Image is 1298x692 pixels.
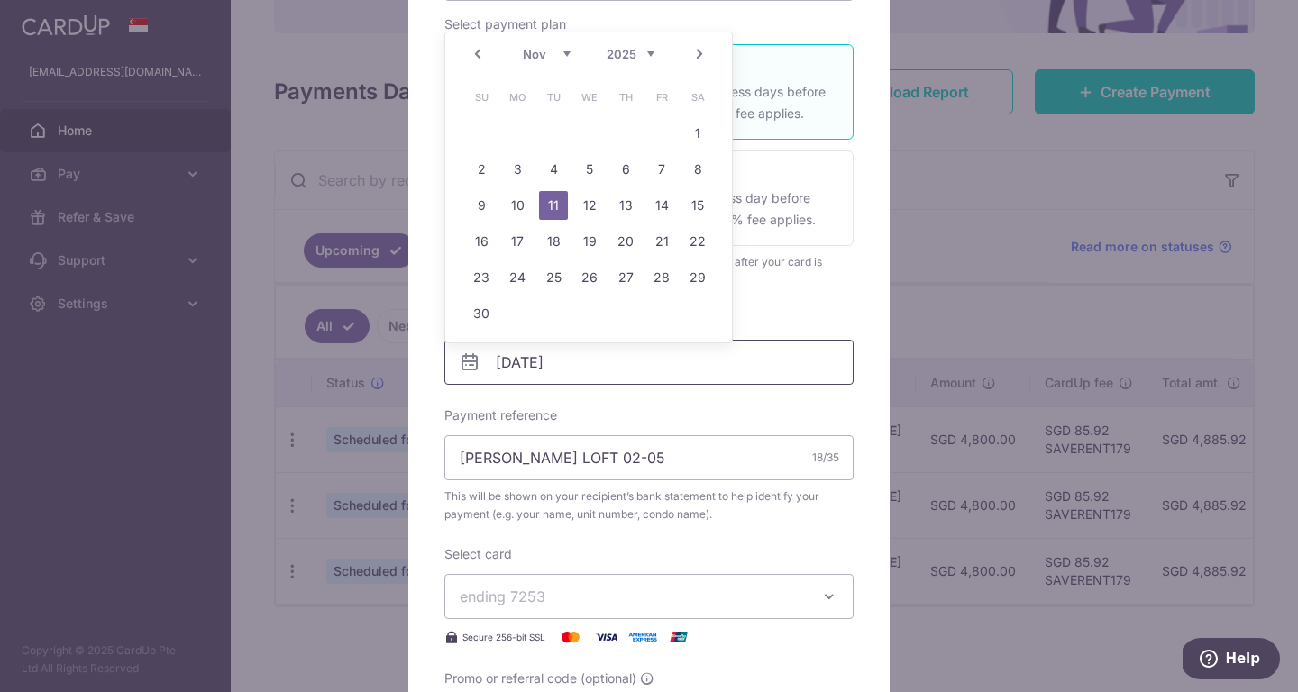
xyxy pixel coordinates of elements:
[539,263,568,292] a: 25
[467,43,489,65] a: Prev
[611,83,640,112] span: Thursday
[503,155,532,184] a: 3
[444,669,636,687] span: Promo or referral code (optional)
[444,574,854,619] button: ending 7253
[647,83,676,112] span: Friday
[553,626,589,648] img: Mastercard
[444,15,566,33] label: Select payment plan
[467,263,496,292] a: 23
[503,227,532,256] a: 17
[467,155,496,184] a: 2
[539,155,568,184] a: 4
[661,626,697,648] img: UnionPay
[444,487,854,524] span: This will be shown on your recipient’s bank statement to help identify your payment (e.g. your na...
[575,263,604,292] a: 26
[683,263,712,292] a: 29
[647,155,676,184] a: 7
[589,626,625,648] img: Visa
[611,263,640,292] a: 27
[625,626,661,648] img: American Express
[647,227,676,256] a: 21
[683,191,712,220] a: 15
[683,227,712,256] a: 22
[1183,638,1280,683] iframe: Opens a widget where you can find more information
[467,227,496,256] a: 16
[689,43,710,65] a: Next
[575,155,604,184] a: 5
[611,227,640,256] a: 20
[467,191,496,220] a: 9
[503,191,532,220] a: 10
[460,587,545,605] span: ending 7253
[611,155,640,184] a: 6
[462,630,545,644] span: Secure 256-bit SSL
[575,191,604,220] a: 12
[812,449,839,467] div: 18/35
[647,191,676,220] a: 14
[539,227,568,256] a: 18
[503,83,532,112] span: Monday
[467,299,496,328] a: 30
[539,191,568,220] a: 11
[539,83,568,112] span: Tuesday
[683,83,712,112] span: Saturday
[647,263,676,292] a: 28
[444,545,512,563] label: Select card
[467,83,496,112] span: Sunday
[503,263,532,292] a: 24
[611,191,640,220] a: 13
[575,83,604,112] span: Wednesday
[683,155,712,184] a: 8
[444,340,854,385] input: DD / MM / YYYY
[575,227,604,256] a: 19
[444,406,557,424] label: Payment reference
[683,119,712,148] a: 1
